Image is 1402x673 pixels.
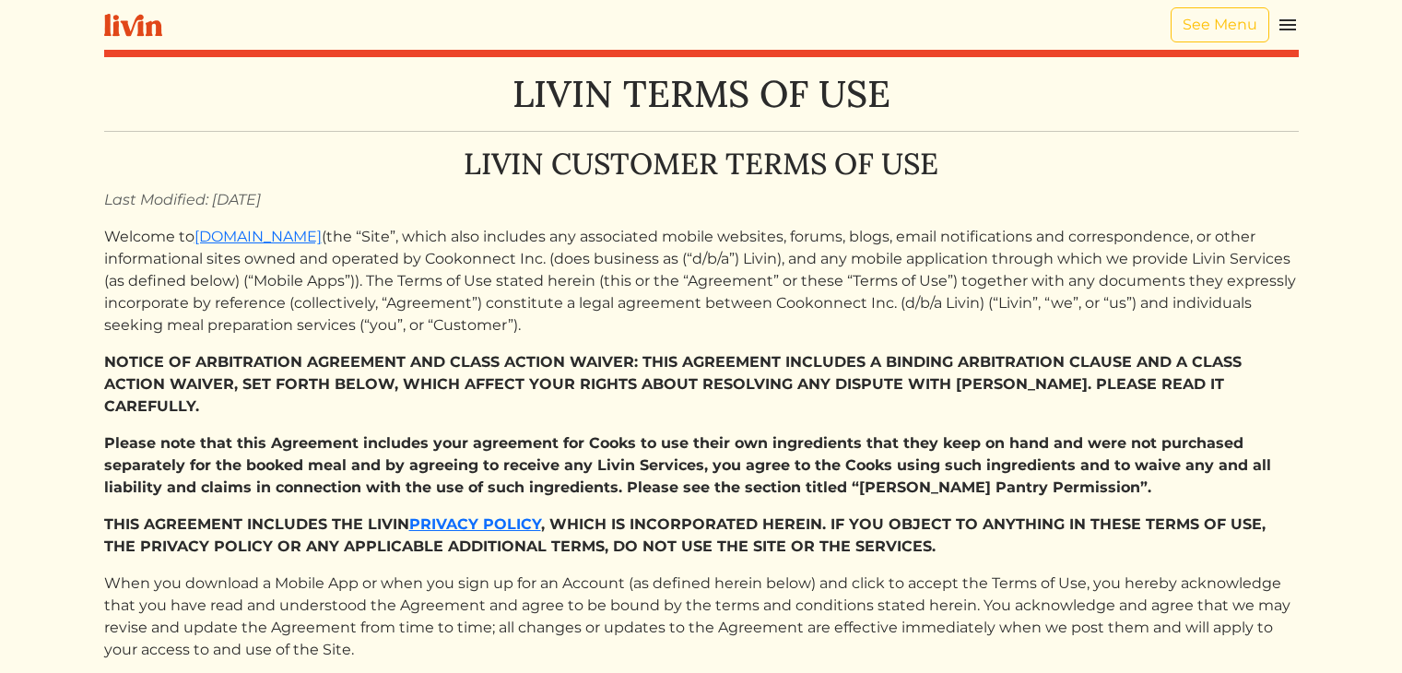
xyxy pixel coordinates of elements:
[1171,7,1269,42] a: See Menu
[104,573,1299,661] p: When you download a Mobile App or when you sign up for an Account (as defined herein below) and c...
[104,72,1299,116] h1: LIVIN TERMS OF USE
[104,14,162,37] img: livin-logo-a0d97d1a881af30f6274990eb6222085a2533c92bbd1e4f22c21b4f0d0e3210c.svg
[194,228,322,245] a: [DOMAIN_NAME]
[104,147,1299,182] h2: LIVIN CUSTOMER TERMS OF USE
[104,191,261,208] i: Last Modified: [DATE]
[104,226,1299,336] p: Welcome to (the “Site”, which also includes any associated mobile websites, forums, blogs, email ...
[1277,14,1299,36] img: menu_hamburger-cb6d353cf0ecd9f46ceae1c99ecbeb4a00e71ca567a856bd81f57e9d8c17bb26.svg
[409,515,541,533] a: PRIVACY POLICY
[104,353,1242,415] strong: NOTICE OF ARBITRATION AGREEMENT AND CLASS ACTION WAIVER: THIS AGREEMENT INCLUDES A BINDING ARBITR...
[104,434,1271,496] strong: Please note that this Agreement includes your agreement for Cooks to use their own ingredients th...
[104,515,1266,555] strong: THIS AGREEMENT INCLUDES THE LIVIN , WHICH IS INCORPORATED HEREIN. IF YOU OBJECT TO ANYTHING IN TH...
